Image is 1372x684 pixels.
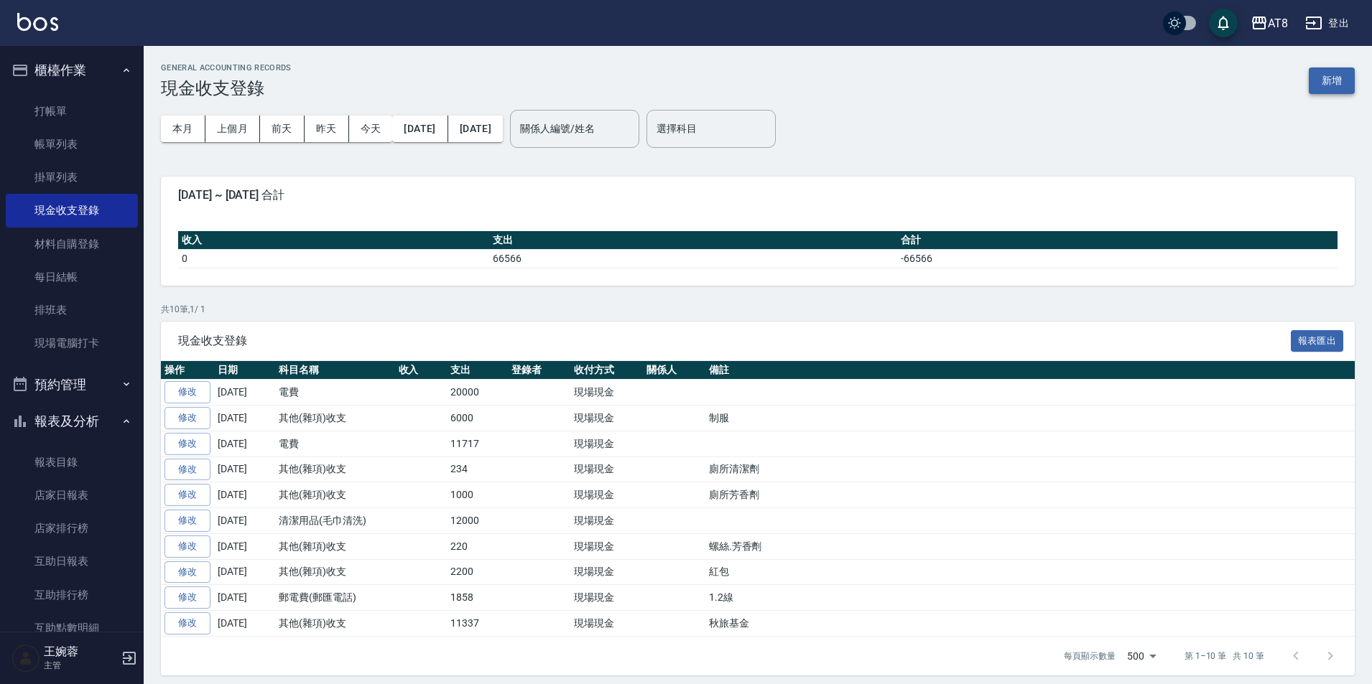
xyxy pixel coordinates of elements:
[1185,650,1264,662] p: 第 1–10 筆 共 10 筆
[447,559,508,585] td: 2200
[6,612,138,645] a: 互助點數明細
[570,611,643,637] td: 現場現金
[275,611,395,637] td: 其他(雜項)收支
[447,456,508,482] td: 234
[897,231,1338,250] th: 合計
[305,116,349,142] button: 昨天
[6,161,138,194] a: 掛單列表
[214,585,275,611] td: [DATE]
[6,228,138,261] a: 材料自購登錄
[164,612,210,634] a: 修改
[178,249,489,268] td: 0
[1291,333,1344,347] a: 報表匯出
[214,611,275,637] td: [DATE]
[489,231,897,250] th: 支出
[1268,14,1288,32] div: AT8
[275,431,395,456] td: 電費
[275,406,395,431] td: 其他(雜項)收支
[570,533,643,559] td: 現場現金
[570,559,643,585] td: 現場現金
[6,479,138,512] a: 店家日報表
[11,644,40,673] img: Person
[6,327,138,360] a: 現場電腦打卡
[161,63,292,72] h2: GENERAL ACCOUNTING RECORDS
[6,294,138,327] a: 排班表
[570,482,643,508] td: 現場現金
[214,406,275,431] td: [DATE]
[275,456,395,482] td: 其他(雜項)收支
[44,659,117,672] p: 主管
[214,533,275,559] td: [DATE]
[214,508,275,534] td: [DATE]
[6,128,138,161] a: 帳單列表
[447,406,508,431] td: 6000
[705,406,1355,431] td: 制服
[164,484,210,506] a: 修改
[570,431,643,456] td: 現場現金
[214,559,275,585] td: [DATE]
[705,611,1355,637] td: 秋旅基金
[214,361,275,380] th: 日期
[17,13,58,31] img: Logo
[1209,9,1238,37] button: save
[6,403,138,440] button: 報表及分析
[570,406,643,431] td: 現場現金
[1245,9,1294,38] button: AT8
[275,533,395,559] td: 其他(雜項)收支
[275,559,395,585] td: 其他(雜項)收支
[6,194,138,227] a: 現金收支登錄
[447,431,508,456] td: 11717
[395,361,448,380] th: 收入
[570,508,643,534] td: 現場現金
[164,381,210,403] a: 修改
[260,116,305,142] button: 前天
[447,585,508,611] td: 1858
[164,459,210,481] a: 修改
[6,95,138,128] a: 打帳單
[6,52,138,89] button: 櫃檯作業
[1291,330,1344,352] button: 報表匯出
[1121,637,1162,675] div: 500
[6,446,138,479] a: 報表目錄
[447,611,508,637] td: 11337
[705,585,1355,611] td: 1.2線
[447,508,508,534] td: 12000
[570,361,643,380] th: 收付方式
[447,380,508,406] td: 20000
[164,586,210,609] a: 修改
[6,578,138,612] a: 互助排行榜
[705,533,1355,559] td: 螺絲.芳香劑
[275,380,395,406] td: 電費
[349,116,393,142] button: 今天
[447,482,508,508] td: 1000
[705,456,1355,482] td: 廁所清潔劑
[489,249,897,268] td: 66566
[214,456,275,482] td: [DATE]
[6,366,138,403] button: 預約管理
[897,249,1338,268] td: -66566
[164,535,210,558] a: 修改
[275,361,395,380] th: 科目名稱
[705,361,1355,380] th: 備註
[1309,73,1355,87] a: 新增
[178,188,1338,202] span: [DATE] ~ [DATE] 合計
[214,431,275,456] td: [DATE]
[705,482,1355,508] td: 廁所芳香劑
[44,645,117,659] h5: 王婉蓉
[178,231,489,250] th: 收入
[161,303,1355,316] p: 共 10 筆, 1 / 1
[214,482,275,508] td: [DATE]
[178,334,1291,348] span: 現金收支登錄
[1309,67,1355,94] button: 新增
[1064,650,1116,662] p: 每頁顯示數量
[1299,10,1355,37] button: 登出
[214,380,275,406] td: [DATE]
[448,116,503,142] button: [DATE]
[6,261,138,294] a: 每日結帳
[161,78,292,98] h3: 現金收支登錄
[164,510,210,532] a: 修改
[508,361,570,380] th: 登錄者
[643,361,705,380] th: 關係人
[6,512,138,545] a: 店家排行榜
[275,585,395,611] td: 郵電費(郵匯電話)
